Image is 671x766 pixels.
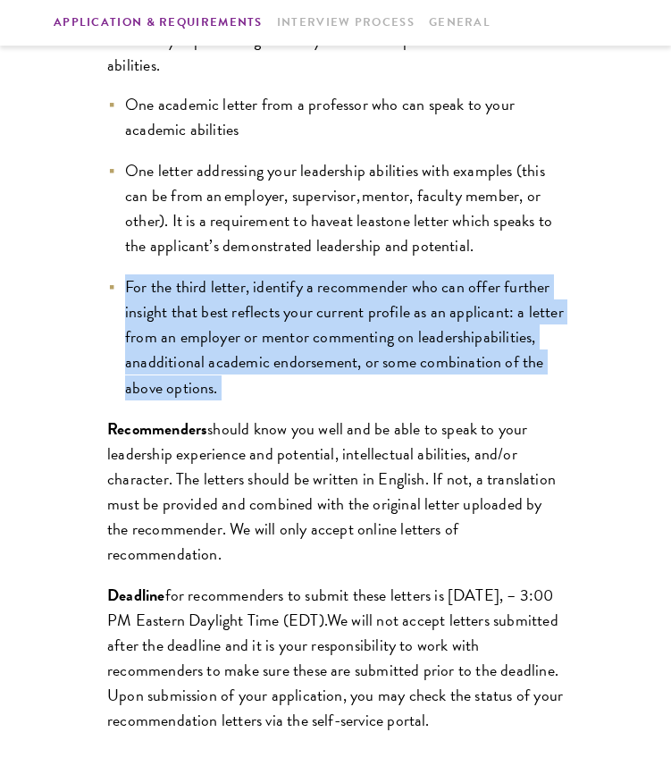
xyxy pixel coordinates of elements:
span: that holistically capture insights into your leadership [107,3,511,52]
span: Recommenders [107,417,207,441]
a: General [429,13,491,32]
span: should know you well and be able to speak to your leadership experience and potential, intellectu... [107,417,556,566]
span: abilities, an [125,324,536,374]
span: For the third letter, identify a recommender who can offer further insight that best reflects you... [125,274,564,349]
span: We will not accept letters submitted after the deadline and it is your responsibility to work wit... [107,608,563,732]
a: Interview Process [277,13,415,32]
span: for recommenders to submit these letters is [DATE], – 3:00 PM Eastern Daylight Time (EDT) [107,583,554,632]
span: additional academic endorsement, or some combination of the above options. [125,349,544,399]
span: at least [340,208,387,232]
span: One letter addressing your leadership abilities with examples (this can be from an employer, supe... [125,158,545,232]
span: . [324,608,327,632]
span: and intellectual abilities. [107,28,511,77]
a: Application & Requirements [54,13,263,32]
span: Deadline [107,583,165,607]
span: one letter which speaks to the applicant’s demonstrated leadership and potential. [125,208,552,257]
span: One academic letter from a professor who can speak to your academic abilities [125,92,515,141]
